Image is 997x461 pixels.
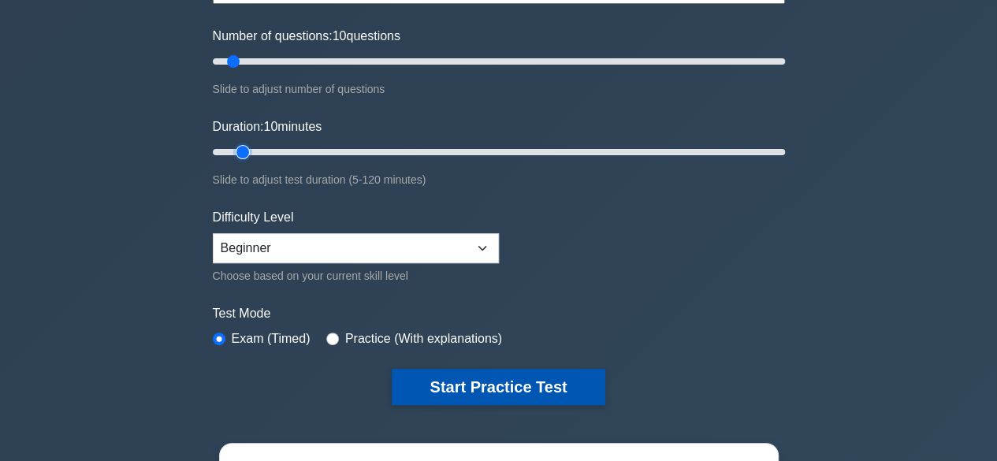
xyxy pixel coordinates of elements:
button: Start Practice Test [392,369,605,405]
label: Duration: minutes [213,117,322,136]
label: Number of questions: questions [213,27,400,46]
span: 10 [333,29,347,43]
div: Slide to adjust test duration (5-120 minutes) [213,170,785,189]
label: Difficulty Level [213,208,294,227]
label: Exam (Timed) [232,329,311,348]
div: Slide to adjust number of questions [213,80,785,99]
label: Test Mode [213,304,785,323]
div: Choose based on your current skill level [213,266,499,285]
label: Practice (With explanations) [345,329,502,348]
span: 10 [263,120,277,133]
